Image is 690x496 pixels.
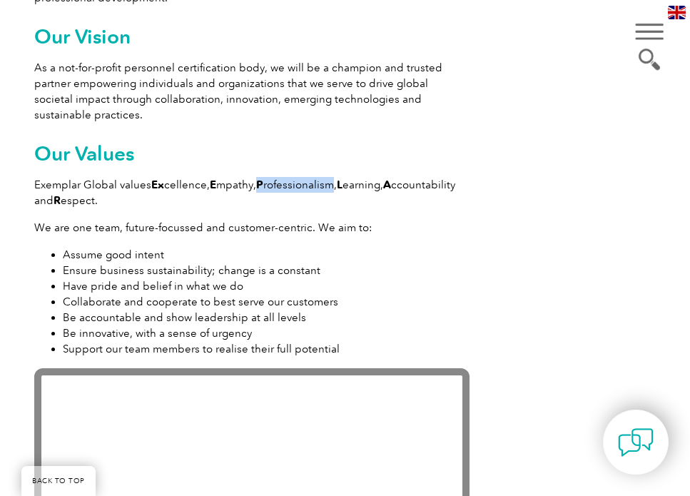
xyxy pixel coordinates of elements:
strong: L [337,178,343,191]
a: BACK TO TOP [21,466,96,496]
strong: Ex [151,178,164,191]
li: Be innovative, with a sense of urgency [63,325,469,341]
strong: E [210,178,216,191]
li: Assume good intent [63,247,469,263]
li: Collaborate and cooperate to best serve our customers [63,294,469,310]
img: en [668,6,686,19]
li: Support our team members to realise their full potential [63,341,469,357]
li: Ensure business sustainability; change is a constant [63,263,469,278]
li: Be accountable and show leadership at all levels [63,310,469,325]
li: Have pride and belief in what we do [63,278,469,294]
strong: P [256,178,263,191]
strong: R [54,194,61,207]
p: We are one team, future-focussed and customer-centric. We aim to: [34,220,469,236]
b: Our Values [34,141,134,166]
b: Our Vision [34,24,131,49]
strong: A [383,178,391,191]
p: As a not-for-profit personnel certification body, we will be a champion and trusted partner empow... [34,60,469,123]
img: contact-chat.png [618,425,654,460]
p: Exemplar Global values cellence, mpathy, rofessionalism, earning, ccountability and espect. [34,177,469,208]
